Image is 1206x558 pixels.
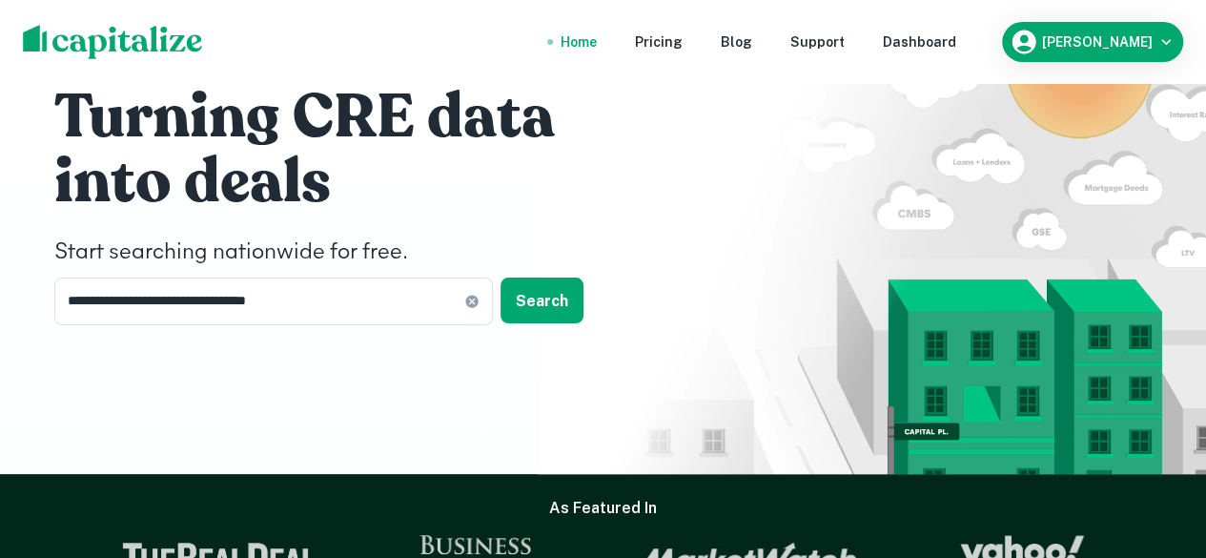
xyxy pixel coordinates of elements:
[54,79,626,155] h1: Turning CRE data
[883,31,956,52] a: Dashboard
[549,497,657,520] h6: As Featured In
[54,144,626,220] h1: into deals
[54,236,626,270] h4: Start searching nationwide for free.
[790,31,845,52] a: Support
[501,278,583,323] button: Search
[561,31,597,52] a: Home
[1042,35,1153,49] h6: [PERSON_NAME]
[721,31,752,52] a: Blog
[1002,22,1183,62] button: [PERSON_NAME]
[23,25,203,59] img: capitalize-logo.png
[1111,405,1206,497] iframe: Chat Widget
[635,31,683,52] a: Pricing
